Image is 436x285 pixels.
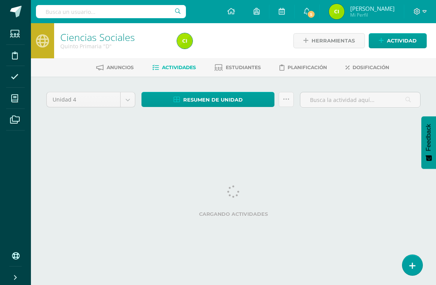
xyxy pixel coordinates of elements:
img: fe63d9e7615476f3086b247c565f807d.png [329,4,344,19]
a: Herramientas [293,33,365,48]
a: Estudiantes [215,61,261,74]
a: Unidad 4 [47,92,135,107]
button: Feedback - Mostrar encuesta [421,116,436,169]
input: Busca la actividad aquí... [300,92,420,107]
span: Unidad 4 [53,92,114,107]
a: Ciencias Sociales [60,31,135,44]
span: Anuncios [107,64,134,70]
label: Cargando actividades [46,211,421,217]
span: Resumen de unidad [183,93,243,107]
a: Planificación [279,61,327,74]
a: Actividad [369,33,427,48]
span: 5 [307,10,315,19]
a: Resumen de unidad [141,92,274,107]
input: Busca un usuario... [36,5,186,18]
a: Actividades [152,61,196,74]
span: Actividades [162,64,196,70]
span: Estudiantes [226,64,261,70]
a: Anuncios [96,61,134,74]
h1: Ciencias Sociales [60,32,168,42]
span: Actividad [387,34,417,48]
a: Dosificación [346,61,389,74]
span: Feedback [425,124,432,151]
span: Herramientas [312,34,355,48]
img: fe63d9e7615476f3086b247c565f807d.png [177,33,192,49]
span: Planificación [288,64,327,70]
span: Mi Perfil [350,12,395,18]
span: [PERSON_NAME] [350,5,395,12]
div: Quinto Primaria 'D' [60,42,168,50]
span: Dosificación [353,64,389,70]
